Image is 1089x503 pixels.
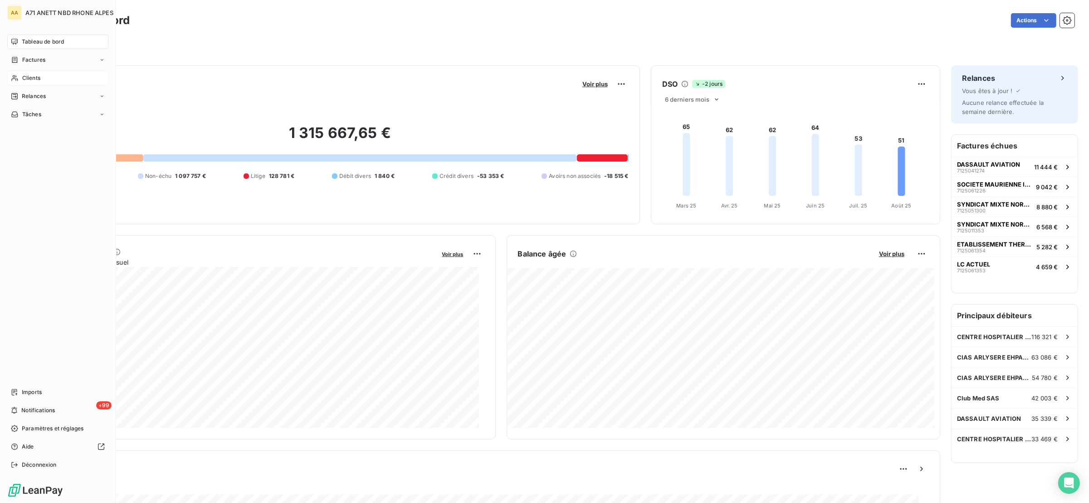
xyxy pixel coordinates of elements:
[665,96,709,103] span: 6 derniers mois
[582,80,608,88] span: Voir plus
[957,395,1000,402] span: Club Med SAS
[21,406,55,414] span: Notifications
[876,250,907,258] button: Voir plus
[952,256,1078,276] button: LC ACTUEL71250613534 659 €
[957,241,1033,248] span: ETABLISSEMENT THERMAL URIAGE
[7,107,108,122] a: Tâches
[7,89,108,104] a: Relances
[7,421,108,436] a: Paramètres et réglages
[1058,472,1080,494] div: Open Intercom Messenger
[952,157,1078,177] button: DASSAULT AVIATION712504127411 444 €
[175,172,206,180] span: 1 097 757 €
[957,261,990,268] span: LC ACTUEL
[7,483,63,498] img: Logo LeanPay
[580,80,610,88] button: Voir plus
[7,5,22,20] div: AA
[952,197,1078,217] button: SYNDICAT MIXTE NORD DAUPHINE71250513008 880 €
[764,202,781,209] tspan: Mai 25
[22,56,45,64] span: Factures
[7,35,108,49] a: Tableau de bord
[22,461,57,469] span: Déconnexion
[962,73,995,84] h6: Relances
[1031,415,1058,422] span: 35 339 €
[676,202,696,209] tspan: Mars 25
[22,74,40,82] span: Clients
[806,202,825,209] tspan: Juin 25
[1032,374,1058,381] span: 54 780 €
[51,257,436,267] span: Chiffre d'affaires mensuel
[1031,354,1058,361] span: 63 086 €
[375,172,395,180] span: 1 840 €
[22,443,34,451] span: Aide
[51,124,629,151] h2: 1 315 667,65 €
[1034,163,1058,171] span: 11 444 €
[952,237,1078,256] button: ETABLISSEMENT THERMAL URIAGE71250613545 282 €
[251,172,265,180] span: Litige
[1036,243,1058,251] span: 5 282 €
[957,201,1033,208] span: SYNDICAT MIXTE NORD DAUPHINE
[849,202,867,209] tspan: Juil. 25
[952,305,1078,326] h6: Principaux débiteurs
[1036,223,1058,231] span: 6 568 €
[604,172,628,180] span: -18 515 €
[692,80,725,88] span: -2 jours
[22,110,41,118] span: Tâches
[440,172,474,180] span: Crédit divers
[962,87,1013,94] span: Vous êtes à jour !
[957,188,986,193] span: 7125061226
[1036,183,1058,191] span: 9 042 €
[957,248,986,253] span: 7125061354
[957,168,985,173] span: 7125041274
[145,172,171,180] span: Non-échu
[1031,395,1058,402] span: 42 003 €
[339,172,371,180] span: Débit divers
[957,415,1021,422] span: DASSAULT AVIATION
[7,53,108,67] a: Factures
[518,248,566,259] h6: Balance âgée
[957,208,986,213] span: 7125051300
[952,217,1078,237] button: SYNDICAT MIXTE NORD DAUPHINE71250113536 568 €
[957,228,984,233] span: 7125011353
[22,424,83,433] span: Paramètres et réglages
[7,439,108,454] a: Aide
[1036,263,1058,271] span: 4 659 €
[957,268,986,273] span: 7125061353
[957,435,1031,443] span: CENTRE HOSPITALIER [GEOGRAPHIC_DATA]
[957,161,1020,168] span: DASSAULT AVIATION
[25,9,113,16] span: A71 ANETT NBD RHONE ALPES
[952,177,1078,197] button: SOCIETE MAURIENNE INVEST71250612269 042 €
[549,172,601,180] span: Avoirs non associés
[440,250,466,258] button: Voir plus
[721,202,737,209] tspan: Avr. 25
[7,71,108,85] a: Clients
[957,374,1032,381] span: CIAS ARLYSERE EHPAD FLOREAL
[957,354,1031,361] span: CIAS ARLYSERE EHPAD LA NIVEOLE
[957,221,1033,228] span: SYNDICAT MIXTE NORD DAUPHINE
[96,401,112,409] span: +99
[1032,333,1058,340] span: 116 321 €
[442,251,464,257] span: Voir plus
[879,250,904,257] span: Voir plus
[22,92,46,100] span: Relances
[7,385,108,399] a: Imports
[891,202,911,209] tspan: Août 25
[22,388,42,396] span: Imports
[22,38,64,46] span: Tableau de bord
[662,79,678,89] h6: DSO
[952,135,1078,157] h6: Factures échues
[962,99,1044,115] span: Aucune relance effectuée la semaine dernière.
[1011,13,1056,28] button: Actions
[957,333,1032,340] span: CENTRE HOSPITALIER [GEOGRAPHIC_DATA]
[269,172,294,180] span: 128 781 €
[1031,435,1058,443] span: 33 469 €
[957,181,1032,188] span: SOCIETE MAURIENNE INVEST
[1036,203,1058,211] span: 8 880 €
[477,172,504,180] span: -53 353 €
